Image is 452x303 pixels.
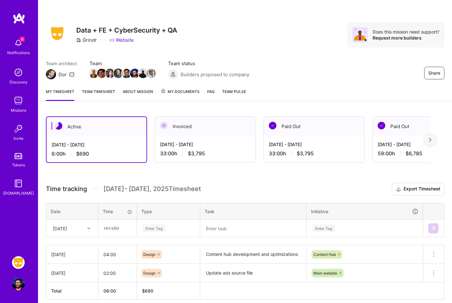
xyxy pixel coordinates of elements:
[12,278,25,290] img: User Avatar
[431,226,436,231] img: Submit
[59,71,67,78] div: Dor
[138,69,148,78] img: Team Member Avatar
[20,37,25,42] span: 6
[51,270,93,276] div: [DATE]
[46,282,98,300] th: Total
[98,265,137,281] input: HH:MM
[12,122,25,135] img: Invite
[98,68,106,79] a: Team Member Avatar
[428,70,440,76] span: Share
[46,203,98,220] th: Date
[207,88,214,101] a: FAQ
[155,117,256,136] div: Invoiced
[429,138,431,142] img: right
[313,252,336,257] span: Content Hub
[90,60,155,67] span: Team
[373,35,439,41] div: Request more builders
[269,122,276,129] img: Paid Out
[168,60,249,67] span: Team status
[52,141,141,148] div: [DATE] - [DATE]
[97,69,107,78] img: Team Member Avatar
[114,68,122,79] a: Team Member Avatar
[76,151,89,157] span: $690
[143,271,156,275] span: Design
[99,220,136,237] input: HH:MM
[46,25,69,42] img: Company Logo
[146,69,156,78] img: Team Member Avatar
[406,150,422,157] span: $6,785
[168,69,178,79] img: Builders proposed to company
[82,88,115,101] a: Team timesheet
[311,208,418,215] div: Initiative
[222,89,246,94] span: Team Pulse
[188,150,205,157] span: $3,795
[76,26,177,34] h3: Data + FE + CyberSecurity + QA
[160,141,251,148] div: [DATE] - [DATE]
[269,150,359,157] div: 33:00 h
[160,122,168,129] img: Invoiced
[424,67,444,79] button: Share
[352,27,368,42] img: Avatar
[46,185,87,193] span: Time tracking
[98,246,137,263] input: HH:MM
[14,135,23,142] div: Invite
[123,88,153,101] a: About Mission
[161,88,200,95] span: My Documents
[137,203,200,220] th: Type
[12,256,25,269] img: Grindr: Data + FE + CyberSecurity + QA
[200,203,306,220] th: Task
[7,49,30,56] div: Notifications
[69,72,74,77] i: icon Mail
[76,37,97,43] div: Grindr
[201,264,306,282] textarea: Update ads source file
[143,252,156,257] span: Design
[15,153,22,159] img: tokens
[87,227,90,230] i: icon Chevron
[46,117,146,136] div: Active
[160,150,251,157] div: 33:00 h
[378,122,385,129] img: Paid Out
[313,271,337,275] span: Main website
[90,68,98,79] a: Team Member Avatar
[161,88,200,101] a: My Documents
[11,107,26,114] div: Missions
[269,141,359,148] div: [DATE] - [DATE]
[103,208,132,215] div: Time
[12,94,25,107] img: teamwork
[392,183,444,195] button: Export Timesheet
[46,69,56,79] img: Team Architect
[12,37,25,49] img: bell
[109,37,134,43] a: Website
[10,256,26,269] a: Grindr: Data + FE + CyberSecurity + QA
[10,278,26,290] a: User Avatar
[12,162,25,168] div: Tokens
[201,246,306,263] textarea: Content hub development and optimizations
[122,69,131,78] img: Team Member Avatar
[373,29,439,35] div: Does this mission need support?
[139,68,147,79] a: Team Member Avatar
[142,223,166,233] div: Enter Tag
[3,190,34,196] div: [DOMAIN_NAME]
[142,288,153,294] span: $ 690
[9,79,28,85] div: Discovery
[147,68,155,79] a: Team Member Avatar
[297,150,314,157] span: $3,795
[46,88,74,101] a: My timesheet
[89,69,98,78] img: Team Member Avatar
[53,225,67,232] div: [DATE]
[264,117,364,136] div: Paid Out
[181,71,249,78] span: Builders proposed to company
[51,251,93,258] div: [DATE]
[55,122,62,130] img: Active
[13,13,25,24] img: logo
[122,68,131,79] a: Team Member Avatar
[222,88,246,101] a: Team Pulse
[12,177,25,190] img: guide book
[396,186,401,193] i: icon Download
[131,68,139,79] a: Team Member Avatar
[106,68,114,79] a: Team Member Avatar
[76,38,81,43] i: icon CompanyGray
[114,69,123,78] img: Team Member Avatar
[312,223,335,233] div: Enter Tag
[130,69,139,78] img: Team Member Avatar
